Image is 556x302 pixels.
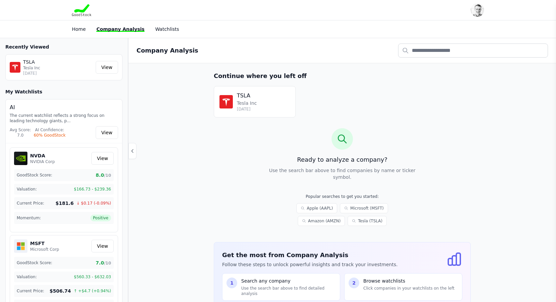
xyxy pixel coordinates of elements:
[214,71,471,81] h3: Continue where you left off
[214,155,471,164] h3: Ready to analyze a company?
[30,247,59,252] p: Microsoft Corp
[155,26,179,32] a: Watchlists
[91,152,114,165] a: View
[72,4,91,16] img: Goodstock Logo
[14,239,27,253] img: MSFT
[96,126,118,139] a: View
[96,172,111,178] span: 8.0
[230,280,234,286] span: 1
[10,133,31,138] div: 7.0
[56,200,74,207] span: $181.6
[74,186,111,192] span: $166.73 - $239.36
[30,152,55,159] h5: NVDA
[17,186,37,192] span: Valuation:
[471,3,484,17] img: user photo
[5,44,122,50] h3: Recently Viewed
[10,62,20,73] img: TSLA
[136,46,198,55] h2: Company Analysis
[34,127,66,133] div: AI Confidence:
[352,280,356,286] span: 2
[23,65,93,71] p: Tesla Inc
[17,274,37,280] span: Valuation:
[363,278,454,284] p: Browse watchlists
[90,215,111,221] span: Positive
[23,71,93,76] p: [DATE]
[34,133,66,138] div: 60% GoodStock
[96,259,111,266] span: 7.0
[241,286,336,296] p: Use the search bar above to find detailed analysis
[363,286,454,291] p: Click companies in your watchlists on the left
[348,216,387,226] a: Tesla (TSLA)
[340,203,388,213] a: Microsoft (MSFT)
[74,274,111,280] span: $560.33 - $632.03
[214,86,296,118] a: TSLA TSLA Tesla Inc [DATE]
[96,61,118,74] a: View
[17,172,52,178] span: GoodStock Score:
[91,240,114,252] a: View
[267,167,417,180] p: Use the search bar above to find companies by name or ticker symbol.
[72,26,86,32] a: Home
[296,203,337,213] a: Apple (AAPL)
[219,95,233,108] img: TSLA
[74,288,111,294] span: ↑ +$4.7 (+0.94%)
[241,278,336,284] p: Search any company
[76,201,111,206] span: ↓ $0.17 (-0.09%)
[17,215,41,221] span: Momentum:
[30,240,59,247] h5: MSFT
[237,106,257,112] p: [DATE]
[10,127,31,133] div: Avg Score:
[96,26,145,32] a: Company Analysis
[104,261,111,266] span: /10
[222,250,398,260] h3: Get the most from Company Analysis
[14,152,27,165] img: NVDA
[10,103,118,111] h4: AI
[237,100,257,106] p: Tesla Inc
[298,216,345,226] a: Amazon (AMZN)
[237,92,257,100] h4: TSLA
[5,88,42,95] h3: My Watchlists
[10,113,118,124] p: The current watchlist reflects a strong focus on leading technology giants, p...
[222,261,398,268] p: Follow these steps to unlock powerful insights and track your investments.
[17,260,52,266] span: GoodStock Score:
[17,288,44,294] span: Current Price:
[30,159,55,164] p: NVIDIA Corp
[50,288,71,294] span: $506.74
[23,59,93,65] p: TSLA
[17,201,44,206] span: Current Price:
[104,173,111,178] span: /10
[273,194,412,199] p: Popular searches to get you started:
